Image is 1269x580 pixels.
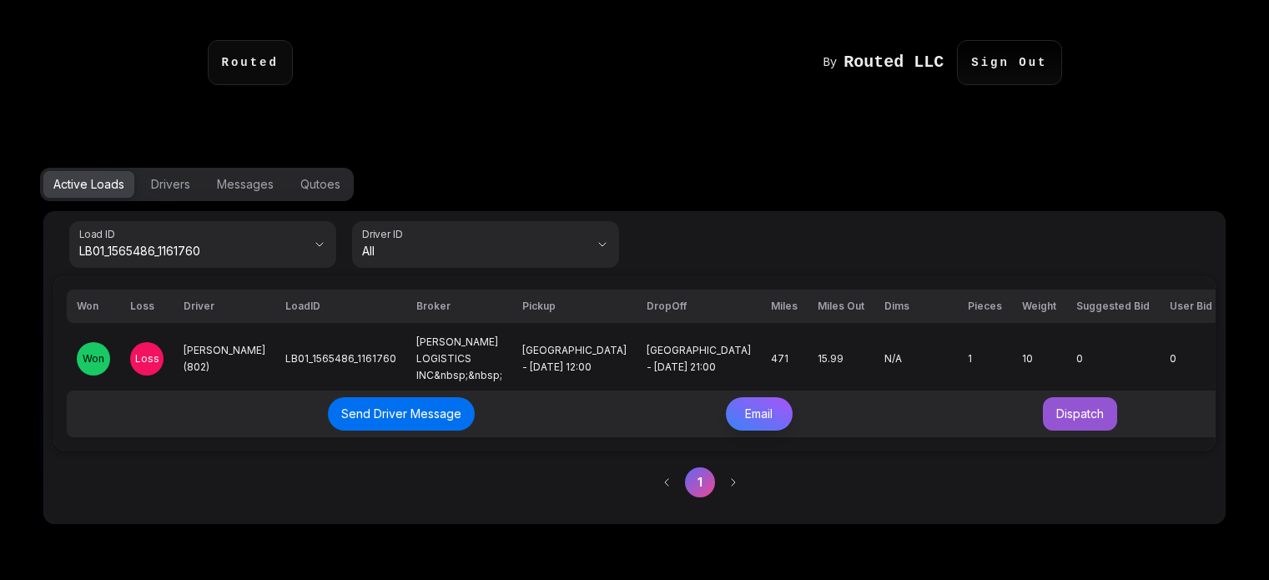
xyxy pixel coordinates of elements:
[957,40,1061,85] p: Sign Out
[174,290,275,323] th: Driver
[958,290,1012,323] th: Pieces
[1043,397,1117,431] button: Dispatch
[222,54,279,71] code: Routed
[637,290,761,323] th: DropOff
[300,176,340,193] div: Qutoes
[522,344,627,373] span: [GEOGRAPHIC_DATA] - [DATE] 12:00
[352,221,619,268] button: Driver IDAll
[1076,352,1083,365] span: 0
[1066,290,1160,323] th: Suggested Bid
[512,290,637,323] th: Pickup
[1012,290,1066,323] th: Weight
[362,243,589,260] span: All
[120,290,174,323] th: Loss
[328,397,475,431] button: Send Driver Message
[275,290,406,323] th: LoadID
[808,290,874,323] th: Miles Out
[647,344,751,373] span: [GEOGRAPHIC_DATA] - [DATE] 21:00
[184,344,265,373] span: [PERSON_NAME] (802)
[67,290,120,323] th: Won
[53,176,124,193] div: Active Loads
[761,290,808,323] th: Miles
[135,352,159,366] span: Loss
[79,227,120,241] label: Load ID
[83,352,104,366] span: Won
[971,54,1047,71] code: Sign Out
[1022,352,1033,365] span: 10
[874,290,958,323] th: Dims
[884,352,902,365] span: N/A
[643,459,1208,506] nav: pagination navigation
[406,290,512,323] th: Broker
[823,54,957,71] a: By Routed LLC
[771,352,788,365] span: 471
[362,227,408,241] label: Driver ID
[79,243,306,260] span: LB01_1565486_1161760
[285,352,396,365] span: LB01_1565486_1161760
[69,221,336,268] button: Load IDLB01_1565486_1161760
[685,467,715,497] button: 1
[151,176,190,193] div: Drivers
[726,397,793,431] button: Email
[818,352,843,365] span: 15.99
[416,335,502,381] span: [PERSON_NAME] LOGISTICS INC&nbsp;&nbsp;
[1170,352,1176,365] span: 0
[843,54,944,71] h1: Routed LLC
[40,168,1229,201] div: Options
[40,168,354,201] div: Options
[968,352,972,365] span: 1
[1160,290,1222,323] th: User Bid
[217,176,274,193] div: Messages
